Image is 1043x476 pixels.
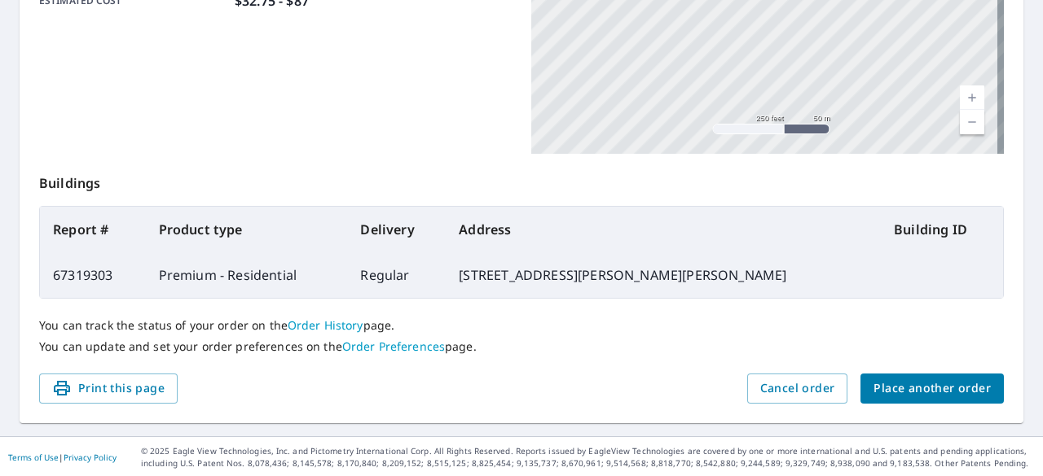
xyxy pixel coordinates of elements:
a: Terms of Use [8,452,59,463]
button: Place another order [860,373,1004,404]
span: Print this page [52,378,165,399]
th: Address [446,207,881,252]
a: Privacy Policy [64,452,117,463]
a: Current Level 17, Zoom In [960,85,984,110]
th: Report # [40,207,146,252]
th: Product type [146,207,348,252]
a: Current Level 17, Zoom Out [960,110,984,134]
button: Cancel order [747,373,848,404]
span: Place another order [874,378,991,399]
td: [STREET_ADDRESS][PERSON_NAME][PERSON_NAME] [446,252,881,298]
a: Order History [288,317,363,333]
th: Building ID [881,207,1003,252]
p: You can update and set your order preferences on the page. [39,339,1004,354]
button: Print this page [39,373,178,404]
p: © 2025 Eagle View Technologies, Inc. and Pictometry International Corp. All Rights Reserved. Repo... [141,445,1035,469]
a: Order Preferences [342,338,445,354]
th: Delivery [347,207,446,252]
td: 67319303 [40,252,146,298]
p: | [8,452,117,462]
p: Buildings [39,154,1004,206]
td: Regular [347,252,446,298]
p: You can track the status of your order on the page. [39,318,1004,333]
span: Cancel order [760,378,835,399]
td: Premium - Residential [146,252,348,298]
